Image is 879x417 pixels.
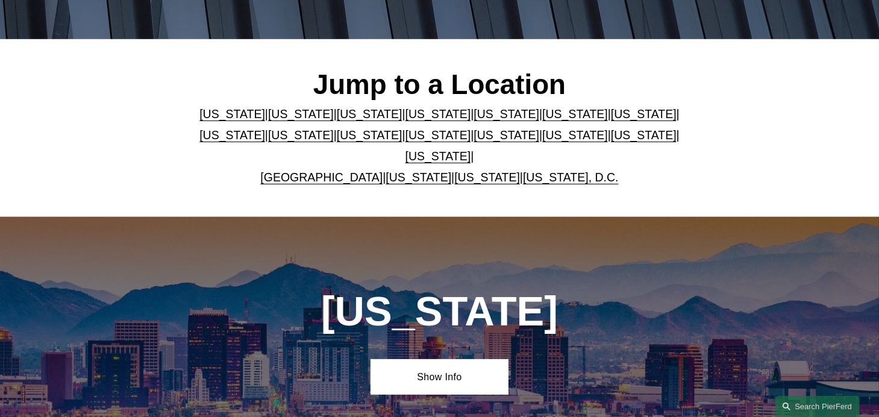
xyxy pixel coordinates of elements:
a: [US_STATE] [337,107,402,121]
a: [US_STATE] [542,128,608,142]
a: Show Info [371,359,508,395]
p: | | | | | | | | | | | | | | | | | | [198,104,680,188]
a: [US_STATE] [611,128,677,142]
a: [GEOGRAPHIC_DATA] [260,171,383,184]
a: [US_STATE] [199,107,265,121]
a: [US_STATE] [405,107,471,121]
a: Search this site [775,396,860,417]
a: [US_STATE] [386,171,451,184]
h2: Jump to a Location [198,68,680,101]
a: [US_STATE] [542,107,608,121]
h1: [US_STATE] [267,288,612,335]
a: [US_STATE] [474,107,539,121]
a: [US_STATE] [268,128,334,142]
a: [US_STATE] [474,128,539,142]
a: [US_STATE], D.C. [523,171,619,184]
a: [US_STATE] [611,107,677,121]
a: [US_STATE] [405,128,471,142]
a: [US_STATE] [454,171,520,184]
a: [US_STATE] [268,107,334,121]
a: [US_STATE] [405,149,471,163]
a: [US_STATE] [199,128,265,142]
a: [US_STATE] [337,128,402,142]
